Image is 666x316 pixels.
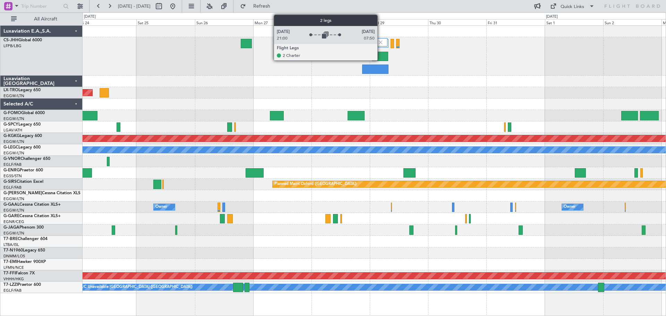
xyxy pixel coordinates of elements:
a: EGGW/LTN [3,196,24,202]
a: G-GARECessna Citation XLS+ [3,214,61,218]
a: G-FOMOGlobal 6000 [3,111,45,115]
a: CS-JHHGlobal 6000 [3,38,42,42]
a: G-LEGCLegacy 600 [3,145,41,150]
a: T7-N1960Legacy 650 [3,248,45,253]
a: EGGW/LTN [3,231,24,236]
a: G-GAALCessna Citation XLS+ [3,203,61,207]
a: T7-EMIHawker 900XP [3,260,46,264]
div: Thu 30 [428,19,486,25]
a: EGLF/FAB [3,162,22,167]
a: EGLF/FAB [3,185,22,190]
span: All Aircraft [18,17,73,22]
span: [DATE] - [DATE] [118,3,151,9]
span: G-KGKG [3,134,20,138]
div: Sun 26 [195,19,253,25]
a: G-ENRGPraetor 600 [3,168,43,172]
a: G-VNORChallenger 650 [3,157,50,161]
a: G-JAGAPhenom 300 [3,225,44,230]
a: LTBA/ISL [3,242,19,247]
a: EGSS/STN [3,173,22,179]
a: EGGW/LTN [3,93,24,99]
div: Wed 29 [370,19,428,25]
a: LFPB/LBG [3,43,22,49]
span: LX-TRO [3,88,18,92]
a: EGLF/FAB [3,288,22,293]
span: G-GAAL [3,203,19,207]
input: Trip Number [21,1,61,11]
span: G-LEGC [3,145,18,150]
div: Fri 31 [486,19,545,25]
a: G-KGKGLegacy 600 [3,134,42,138]
span: T7-LZZI [3,283,18,287]
a: T7-LZZIPraetor 600 [3,283,41,287]
button: All Aircraft [8,14,75,25]
div: Quick Links [561,3,584,10]
span: G-SIRS [3,180,17,184]
span: G-FOMO [3,111,21,115]
span: G-SPCY [3,122,18,127]
a: EGGW/LTN [3,139,24,144]
div: Sat 25 [136,19,195,25]
span: G-ENRG [3,168,20,172]
img: gray-close.svg [377,39,384,45]
a: T7-BREChallenger 604 [3,237,48,241]
a: G-SIRSCitation Excel [3,180,43,184]
span: G-GARE [3,214,19,218]
div: Sat 1 [545,19,603,25]
span: T7-BRE [3,237,18,241]
a: EGGW/LTN [3,116,24,121]
span: T7-FFI [3,271,16,275]
span: Refresh [247,4,276,9]
a: DNMM/LOS [3,254,25,259]
a: VHHH/HKG [3,276,24,282]
div: Fri 24 [78,19,136,25]
div: [DATE] [84,14,96,20]
a: LFMN/NCE [3,265,24,270]
div: Planned Maint Oxford ([GEOGRAPHIC_DATA]) [274,179,357,189]
div: Tue 28 [311,19,370,25]
a: EGGW/LTN [3,151,24,156]
span: T7-EMI [3,260,17,264]
div: [DATE] [546,14,558,20]
span: T7-N1960 [3,248,23,253]
span: CS-JHH [3,38,18,42]
a: LGAV/ATH [3,128,22,133]
a: G-[PERSON_NAME]Cessna Citation XLS [3,191,80,195]
a: EGNR/CEG [3,219,24,224]
a: G-SPCYLegacy 650 [3,122,41,127]
button: Refresh [237,1,279,12]
span: G-VNOR [3,157,20,161]
a: EGGW/LTN [3,208,24,213]
div: A/C Unavailable [GEOGRAPHIC_DATA] ([GEOGRAPHIC_DATA]) [80,282,193,292]
div: Mon 27 [253,19,311,25]
span: G-[PERSON_NAME] [3,191,42,195]
button: Quick Links [547,1,598,12]
div: Owner [564,202,575,212]
div: Owner [155,202,167,212]
a: T7-FFIFalcon 7X [3,271,35,275]
a: LX-TROLegacy 650 [3,88,41,92]
span: G-JAGA [3,225,19,230]
div: Sun 2 [603,19,661,25]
